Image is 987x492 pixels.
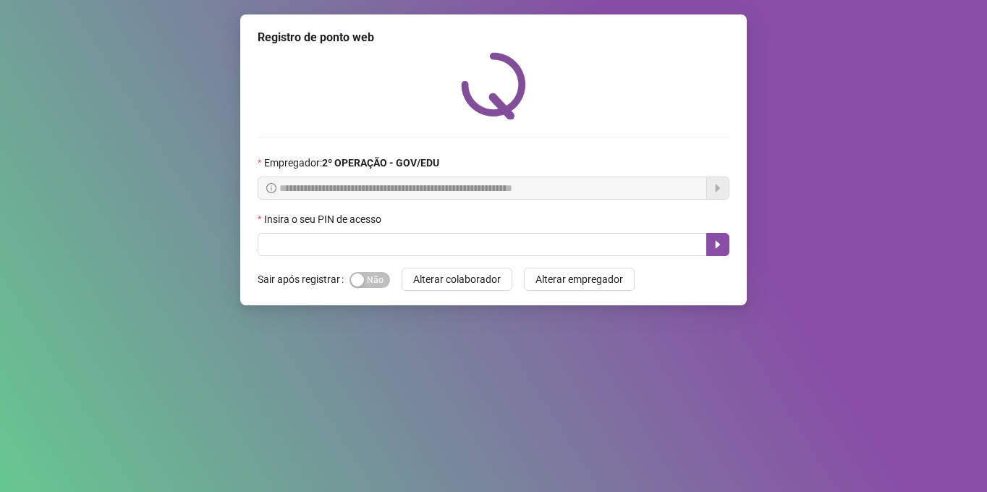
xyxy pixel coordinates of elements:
img: QRPoint [461,52,526,119]
button: Alterar empregador [524,268,635,291]
span: caret-right [712,239,724,250]
label: Sair após registrar [258,268,350,291]
span: Alterar empregador [535,271,623,287]
span: Alterar colaborador [413,271,501,287]
label: Insira o seu PIN de acesso [258,211,391,227]
div: Registro de ponto web [258,29,729,46]
span: info-circle [266,183,276,193]
span: Empregador : [264,155,439,171]
strong: 2º OPERAÇÃO - GOV/EDU [322,157,439,169]
button: Alterar colaborador [402,268,512,291]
